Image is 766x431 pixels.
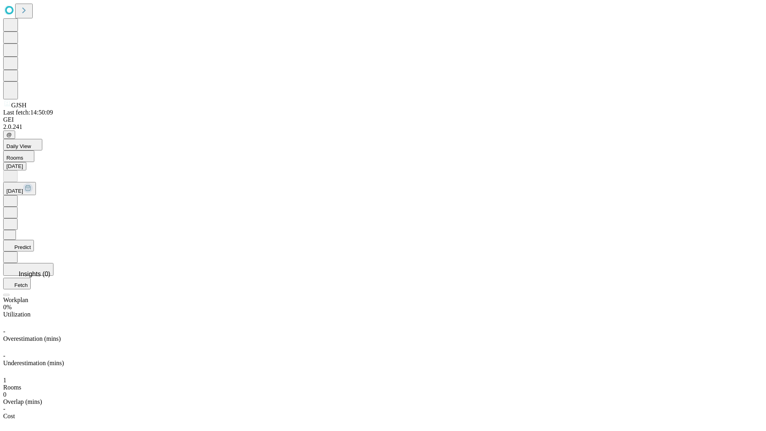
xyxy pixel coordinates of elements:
[6,188,23,194] span: [DATE]
[3,335,61,342] span: Overestimation (mins)
[3,109,53,116] span: Last fetch: 14:50:09
[3,311,30,318] span: Utilization
[3,328,5,335] span: -
[3,130,15,139] button: @
[11,102,26,109] span: GJSH
[6,132,12,138] span: @
[3,263,53,276] button: Insights (0)
[3,377,6,384] span: 1
[3,304,12,310] span: 0%
[3,405,5,412] span: -
[3,150,34,162] button: Rooms
[3,398,42,405] span: Overlap (mins)
[3,182,36,195] button: [DATE]
[3,123,763,130] div: 2.0.241
[3,360,64,366] span: Underestimation (mins)
[3,139,42,150] button: Daily View
[3,384,21,391] span: Rooms
[3,297,28,303] span: Workplan
[19,271,50,277] span: Insights (0)
[6,143,31,149] span: Daily View
[3,413,15,419] span: Cost
[3,116,763,123] div: GEI
[6,155,23,161] span: Rooms
[3,162,26,170] button: [DATE]
[3,278,31,289] button: Fetch
[3,352,5,359] span: -
[3,391,6,398] span: 0
[3,240,34,251] button: Predict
